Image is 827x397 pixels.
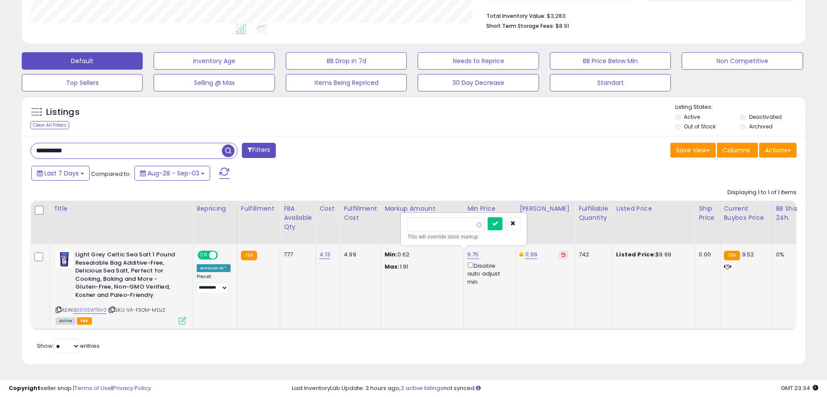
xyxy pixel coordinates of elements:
[9,384,151,393] div: seller snap | |
[31,166,90,181] button: Last 7 Days
[286,74,407,91] button: Items Being Repriced
[759,143,797,158] button: Actions
[749,113,782,121] label: Deactivated
[74,384,111,392] a: Terms of Use
[550,52,671,70] button: BB Price Below Min
[54,204,189,213] div: Title
[525,250,537,259] a: 11.99
[284,251,309,259] div: 777
[108,306,165,313] span: | SKU: VA-F5OM-MDJZ
[9,384,40,392] strong: Copyright
[284,204,312,232] div: FBA Available Qty
[418,74,539,91] button: 30 Day Decrease
[401,384,443,392] a: 2 active listings
[418,52,539,70] button: Needs to Reprice
[727,188,797,197] div: Displaying 1 to 1 of 1 items
[776,204,808,222] div: BB Share 24h.
[319,204,336,213] div: Cost
[22,74,143,91] button: Top Sellers
[616,250,656,259] b: Listed Price:
[699,251,713,259] div: 0.00
[579,204,609,222] div: Fulfillable Quantity
[197,274,231,293] div: Preset:
[699,204,716,222] div: Ship Price
[385,263,457,271] p: 1.91
[749,123,773,130] label: Archived
[723,146,750,155] span: Columns
[197,264,231,272] div: Amazon AI *
[56,317,76,325] span: All listings currently available for purchase on Amazon
[556,22,569,30] span: $8.91
[670,143,716,158] button: Save View
[385,251,457,259] p: 0.62
[113,384,151,392] a: Privacy Policy
[684,123,716,130] label: Out of Stock
[579,251,606,259] div: 742
[467,250,479,259] a: 9.75
[197,204,234,213] div: Repricing
[742,250,754,259] span: 9.52
[134,166,210,181] button: Aug-28 - Sep-03
[242,143,276,158] button: Filters
[217,252,231,259] span: OFF
[467,204,512,213] div: Min Price
[616,204,691,213] div: Listed Price
[486,10,790,20] li: $3,283
[154,52,275,70] button: Inventory Age
[344,251,374,259] div: 4.99
[319,250,330,259] a: 4.13
[385,250,398,259] strong: Min:
[550,74,671,91] button: Standart
[44,169,79,178] span: Last 7 Days
[519,204,571,213] div: [PERSON_NAME]
[486,22,554,30] b: Short Term Storage Fees:
[147,169,199,178] span: Aug-28 - Sep-03
[486,12,546,20] b: Total Inventory Value:
[30,121,69,129] div: Clear All Filters
[241,251,257,260] small: FBA
[776,251,805,259] div: 0%
[467,261,509,286] div: Disable auto adjust min
[385,204,460,213] div: Markup Amount
[344,204,377,222] div: Fulfillment Cost
[75,251,181,301] b: Light Grey Celtic Sea Salt 1 Pound Resealable Bag Additive-Free, Delicious Sea Salt, Perfect for ...
[154,74,275,91] button: Selling @ Max
[385,262,400,271] strong: Max:
[56,251,73,268] img: 41J1dG7ErsL._SL40_.jpg
[46,106,80,118] h5: Listings
[91,170,131,178] span: Compared to:
[292,384,818,393] div: Last InventoryLab Update: 3 hours ago, not synced.
[724,204,769,222] div: Current Buybox Price
[56,251,186,323] div: ASIN:
[77,317,92,325] span: FBA
[74,306,107,314] a: B000SWTKV0
[717,143,758,158] button: Columns
[682,52,803,70] button: Non Competitive
[22,52,143,70] button: Default
[616,251,688,259] div: $9.99
[781,384,818,392] span: 2025-09-11 23:34 GMT
[198,252,209,259] span: ON
[724,251,740,260] small: FBA
[407,232,520,241] div: This will override store markup
[241,204,276,213] div: Fulfillment
[286,52,407,70] button: BB Drop in 7d
[684,113,700,121] label: Active
[675,103,805,111] p: Listing States:
[37,342,100,350] span: Show: entries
